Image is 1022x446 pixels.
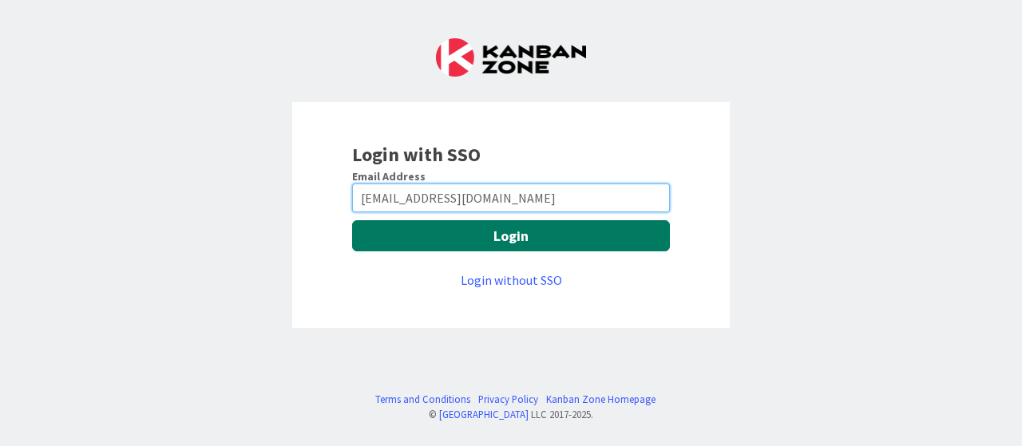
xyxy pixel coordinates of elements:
button: Login [352,220,670,251]
a: Kanban Zone Homepage [546,392,656,407]
a: Privacy Policy [478,392,538,407]
img: Kanban Zone [436,38,586,77]
a: [GEOGRAPHIC_DATA] [439,408,529,420]
a: Login without SSO [461,272,562,288]
label: Email Address [352,169,426,184]
div: © LLC 2017- 2025 . [367,407,656,422]
b: Login with SSO [352,142,481,167]
a: Terms and Conditions [375,392,470,407]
